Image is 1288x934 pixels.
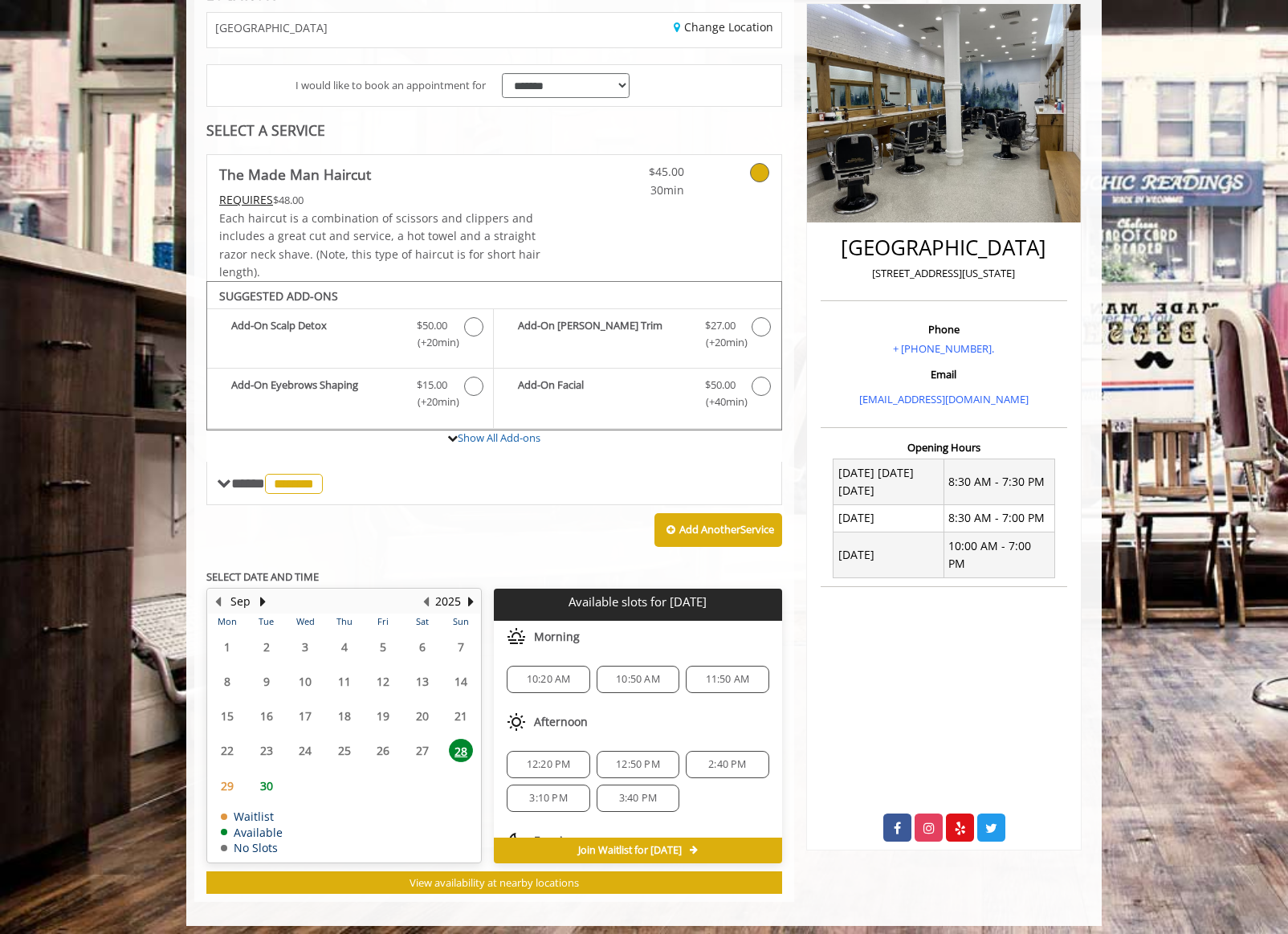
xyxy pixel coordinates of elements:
[255,774,279,797] span: 30
[231,377,401,410] b: Add-On Eyebrows Shaping
[296,77,486,94] span: I would like to book an appointment for
[825,324,1063,335] h3: Phone
[208,769,247,803] td: Select day29
[211,593,224,610] button: Previous Month
[507,751,589,778] div: 12:20 PM
[458,430,540,445] a: Show All Add-ons
[527,673,571,686] span: 10:20 AM
[215,317,485,355] label: Add-On Scalp Detox
[834,504,944,532] td: [DATE]
[221,810,283,822] td: Waitlist
[502,317,772,355] label: Add-On Beard Trim
[417,317,447,334] span: $50.00
[534,716,588,728] span: Afternoon
[696,334,744,351] span: (+20min )
[534,834,577,847] span: Evening
[402,614,441,630] th: Sat
[705,377,736,394] span: $50.00
[409,334,456,351] span: (+20min )
[834,532,944,578] td: [DATE]
[364,614,402,630] th: Fri
[502,377,772,414] label: Add-On Facial
[247,614,285,630] th: Tue
[696,394,744,410] span: (+40min )
[206,569,319,584] b: SELECT DATE AND TIME
[206,281,782,430] div: The Made Man Haircut Add-onS
[893,341,994,356] a: + [PHONE_NUMBER].
[206,123,782,138] div: SELECT A SERVICE
[221,826,283,838] td: Available
[410,875,579,890] span: View availability at nearby locations
[507,627,526,646] img: morning slots
[221,842,283,854] td: No Slots
[500,595,775,609] p: Available slots for [DATE]
[231,317,401,351] b: Add-On Scalp Detox
[215,22,328,34] span: [GEOGRAPHIC_DATA]
[821,442,1067,453] h3: Opening Hours
[616,758,660,771] span: 12:50 PM
[708,758,746,771] span: 2:40 PM
[686,666,768,693] div: 11:50 AM
[286,614,324,630] th: Wed
[247,769,285,803] td: Select day30
[944,532,1054,578] td: 10:00 AM - 7:00 PM
[419,593,432,610] button: Previous Year
[215,377,485,414] label: Add-On Eyebrows Shaping
[507,666,589,693] div: 10:20 AM
[442,614,481,630] th: Sun
[944,504,1054,532] td: 8:30 AM - 7:00 PM
[449,739,473,762] span: 28
[534,630,580,643] span: Morning
[219,191,542,209] div: $48.00
[219,163,371,186] b: The Made Man Haircut
[597,751,679,778] div: 12:50 PM
[619,792,657,805] span: 3:40 PM
[518,317,688,351] b: Add-On [PERSON_NAME] Trim
[825,369,1063,380] h3: Email
[597,785,679,812] div: 3:40 PM
[597,666,679,693] div: 10:50 AM
[834,459,944,505] td: [DATE] [DATE] [DATE]
[230,593,251,610] button: Sep
[206,871,782,895] button: View availability at nearby locations
[219,192,273,207] span: This service needs some Advance to be paid before we block your appointment
[219,210,540,279] span: Each haircut is a combination of scissors and clippers and includes a great cut and service, a ho...
[442,733,481,768] td: Select day28
[507,785,589,812] div: 3:10 PM
[706,673,750,686] span: 11:50 AM
[417,377,447,394] span: $15.00
[686,751,768,778] div: 2:40 PM
[409,394,456,410] span: (+20min )
[529,792,567,805] span: 3:10 PM
[578,844,682,857] span: Join Waitlist for [DATE]
[825,236,1063,259] h2: [GEOGRAPHIC_DATA]
[507,831,526,850] img: evening slots
[208,614,247,630] th: Mon
[464,593,477,610] button: Next Year
[507,712,526,732] img: afternoon slots
[616,673,660,686] span: 10:50 AM
[518,377,688,410] b: Add-On Facial
[654,513,782,547] button: Add AnotherService
[859,392,1029,406] a: [EMAIL_ADDRESS][DOMAIN_NAME]
[527,758,571,771] span: 12:20 PM
[256,593,269,610] button: Next Month
[215,774,239,797] span: 29
[825,265,1063,282] p: [STREET_ADDRESS][US_STATE]
[324,614,363,630] th: Thu
[589,181,684,199] span: 30min
[589,163,684,181] span: $45.00
[219,288,338,304] b: SUGGESTED ADD-ONS
[679,522,774,536] b: Add Another Service
[674,19,773,35] a: Change Location
[705,317,736,334] span: $27.00
[944,459,1054,505] td: 8:30 AM - 7:30 PM
[435,593,461,610] button: 2025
